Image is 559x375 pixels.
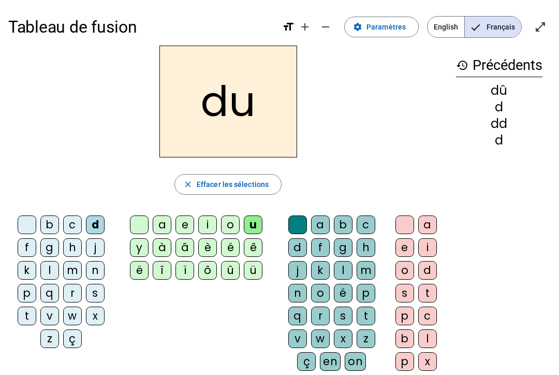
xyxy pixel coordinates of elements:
[418,329,437,348] div: l
[456,118,542,130] div: dd
[357,261,375,280] div: m
[311,238,330,257] div: f
[395,238,414,257] div: e
[427,16,522,38] mat-button-toggle-group: Language selection
[221,238,240,257] div: é
[282,21,295,33] mat-icon: format_size
[288,284,307,302] div: n
[311,215,330,234] div: a
[456,59,468,71] mat-icon: history
[456,101,542,113] div: d
[395,261,414,280] div: o
[395,329,414,348] div: b
[159,46,297,157] h2: du
[244,215,262,234] div: u
[40,215,59,234] div: b
[319,21,332,33] mat-icon: remove
[311,284,330,302] div: o
[288,261,307,280] div: j
[288,307,307,325] div: q
[175,238,194,257] div: â
[63,261,82,280] div: m
[418,307,437,325] div: c
[334,261,352,280] div: l
[40,261,59,280] div: l
[357,329,375,348] div: z
[198,215,217,234] div: i
[86,307,105,325] div: x
[153,215,171,234] div: a
[345,352,366,371] div: on
[40,284,59,302] div: q
[40,238,59,257] div: g
[86,284,105,302] div: s
[63,238,82,257] div: h
[221,215,240,234] div: o
[418,261,437,280] div: d
[395,352,414,371] div: p
[366,21,406,33] span: Paramètres
[18,238,36,257] div: f
[130,261,149,280] div: ë
[357,238,375,257] div: h
[395,307,414,325] div: p
[288,329,307,348] div: v
[456,84,542,97] div: dû
[456,54,542,77] h3: Précédents
[288,238,307,257] div: d
[18,284,36,302] div: p
[63,307,82,325] div: w
[197,178,269,191] span: Effacer les sélections
[395,284,414,302] div: s
[86,261,105,280] div: n
[198,238,217,257] div: è
[428,17,464,37] span: English
[198,261,217,280] div: ô
[311,307,330,325] div: r
[175,215,194,234] div: e
[311,329,330,348] div: w
[175,261,194,280] div: ï
[418,284,437,302] div: t
[353,22,362,32] mat-icon: settings
[153,261,171,280] div: î
[174,174,282,195] button: Effacer les sélections
[465,17,521,37] span: Français
[86,215,105,234] div: d
[221,261,240,280] div: û
[334,284,352,302] div: é
[418,238,437,257] div: i
[534,21,547,33] mat-icon: open_in_full
[183,180,193,189] mat-icon: close
[130,238,149,257] div: y
[357,284,375,302] div: p
[418,215,437,234] div: a
[357,307,375,325] div: t
[297,352,316,371] div: ç
[86,238,105,257] div: j
[456,134,542,147] div: d
[63,284,82,302] div: r
[344,17,419,37] button: Paramètres
[40,307,59,325] div: v
[18,261,36,280] div: k
[315,17,336,37] button: Diminuer la taille de la police
[334,329,352,348] div: x
[153,238,171,257] div: à
[244,261,262,280] div: ü
[334,238,352,257] div: g
[8,10,274,44] h1: Tableau de fusion
[334,307,352,325] div: s
[40,329,59,348] div: z
[334,215,352,234] div: b
[63,329,82,348] div: ç
[18,307,36,325] div: t
[418,352,437,371] div: x
[63,215,82,234] div: c
[295,17,315,37] button: Augmenter la taille de la police
[299,21,311,33] mat-icon: add
[357,215,375,234] div: c
[320,352,341,371] div: en
[530,17,551,37] button: Entrer en plein écran
[311,261,330,280] div: k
